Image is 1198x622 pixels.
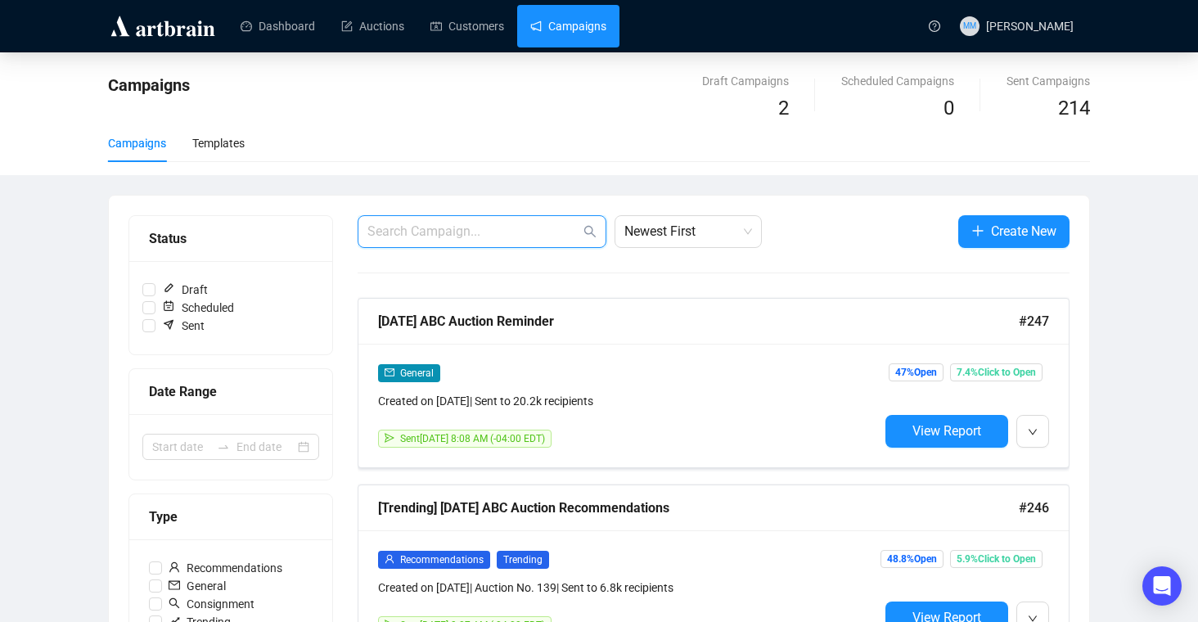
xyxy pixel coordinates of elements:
span: Newest First [624,216,752,247]
div: [Trending] [DATE] ABC Auction Recommendations [378,498,1019,518]
div: Type [149,507,313,527]
span: mail [385,367,394,377]
span: 47% Open [889,363,944,381]
div: [DATE] ABC Auction Reminder [378,311,1019,331]
div: Created on [DATE] | Sent to 20.2k recipients [378,392,879,410]
span: 2 [778,97,789,119]
span: plus [971,224,984,237]
a: [DATE] ABC Auction Reminder#247mailGeneralCreated on [DATE]| Sent to 20.2k recipientssendSent[DAT... [358,298,1070,468]
div: Status [149,228,313,249]
div: Templates [192,134,245,152]
span: General [162,577,232,595]
span: Recommendations [162,559,289,577]
span: 5.9% Click to Open [950,550,1043,568]
span: View Report [912,423,981,439]
span: Sent [155,317,211,335]
span: mail [169,579,180,591]
span: #247 [1019,311,1049,331]
span: Recommendations [400,554,484,566]
input: Start date [152,438,210,456]
span: user [385,554,394,564]
input: Search Campaign... [367,222,580,241]
span: search [583,225,597,238]
span: send [385,433,394,443]
a: Auctions [341,5,404,47]
a: Dashboard [241,5,315,47]
a: Campaigns [530,5,606,47]
span: 48.8% Open [880,550,944,568]
a: Customers [430,5,504,47]
span: question-circle [929,20,940,32]
div: Campaigns [108,134,166,152]
img: logo [108,13,218,39]
span: Sent [DATE] 8:08 AM (-04:00 EDT) [400,433,545,444]
input: End date [236,438,295,456]
span: Trending [497,551,549,569]
span: 7.4% Click to Open [950,363,1043,381]
button: View Report [885,415,1008,448]
span: General [400,367,434,379]
span: Scheduled [155,299,241,317]
div: Draft Campaigns [702,72,789,90]
span: Campaigns [108,75,190,95]
span: 214 [1058,97,1090,119]
span: 0 [944,97,954,119]
div: Open Intercom Messenger [1142,566,1182,606]
span: down [1028,427,1038,437]
span: Create New [991,221,1056,241]
div: Date Range [149,381,313,402]
span: #246 [1019,498,1049,518]
span: swap-right [217,440,230,453]
span: to [217,440,230,453]
span: [PERSON_NAME] [986,20,1074,33]
span: MM [963,20,976,32]
div: Sent Campaigns [1007,72,1090,90]
button: Create New [958,215,1070,248]
span: Draft [155,281,214,299]
div: Created on [DATE] | Auction No. 139 | Sent to 6.8k recipients [378,579,879,597]
span: Consignment [162,595,261,613]
span: user [169,561,180,573]
span: search [169,597,180,609]
div: Scheduled Campaigns [841,72,954,90]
